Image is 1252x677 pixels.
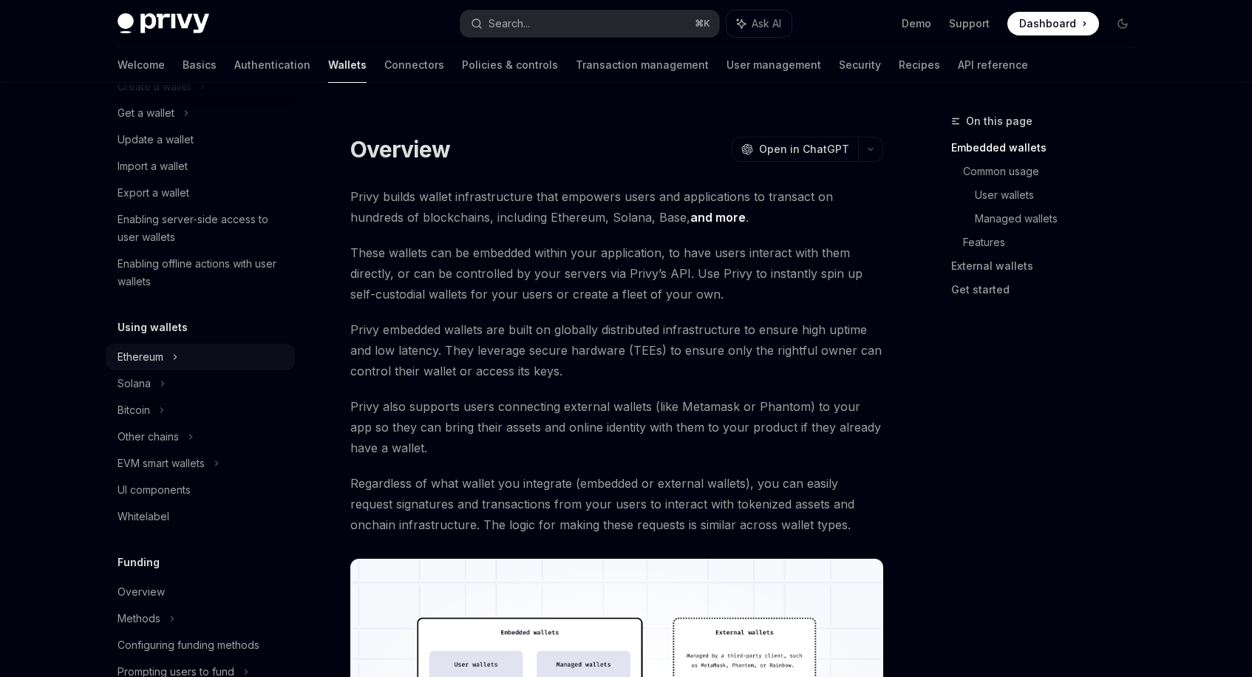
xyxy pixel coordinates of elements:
a: UI components [106,477,295,503]
div: Enabling server-side access to user wallets [118,211,286,246]
a: Update a wallet [106,126,295,153]
div: UI components [118,481,191,499]
div: EVM smart wallets [118,455,205,472]
a: Whitelabel [106,503,295,530]
a: User wallets [975,183,1146,207]
button: Open in ChatGPT [732,137,858,162]
div: Overview [118,583,165,601]
button: Toggle dark mode [1111,12,1134,35]
span: Privy also supports users connecting external wallets (like Metamask or Phantom) to your app so t... [350,396,883,458]
div: Configuring funding methods [118,636,259,654]
a: Features [963,231,1146,254]
a: Connectors [384,47,444,83]
a: Enabling offline actions with user wallets [106,251,295,295]
img: dark logo [118,13,209,34]
a: Common usage [963,160,1146,183]
a: Managed wallets [975,207,1146,231]
div: Search... [489,15,530,33]
div: Export a wallet [118,184,189,202]
a: Export a wallet [106,180,295,206]
a: Authentication [234,47,310,83]
a: Import a wallet [106,153,295,180]
a: Configuring funding methods [106,632,295,659]
div: Bitcoin [118,401,150,419]
a: and more [690,210,746,225]
div: Ethereum [118,348,163,366]
a: Enabling server-side access to user wallets [106,206,295,251]
span: Dashboard [1019,16,1076,31]
a: Get started [951,278,1146,302]
div: Solana [118,375,151,392]
a: Policies & controls [462,47,558,83]
a: User management [727,47,821,83]
div: Get a wallet [118,104,174,122]
a: Basics [183,47,217,83]
h5: Funding [118,554,160,571]
a: Embedded wallets [951,136,1146,160]
a: API reference [958,47,1028,83]
a: Overview [106,579,295,605]
span: Regardless of what wallet you integrate (embedded or external wallets), you can easily request si... [350,473,883,535]
a: Dashboard [1007,12,1099,35]
div: Methods [118,610,160,627]
span: Privy builds wallet infrastructure that empowers users and applications to transact on hundreds o... [350,186,883,228]
span: These wallets can be embedded within your application, to have users interact with them directly,... [350,242,883,305]
a: Transaction management [576,47,709,83]
div: Enabling offline actions with user wallets [118,255,286,290]
span: Ask AI [752,16,781,31]
a: External wallets [951,254,1146,278]
a: Demo [902,16,931,31]
a: Support [949,16,990,31]
div: Import a wallet [118,157,188,175]
h5: Using wallets [118,319,188,336]
span: ⌘ K [695,18,710,30]
span: On this page [966,112,1032,130]
div: Whitelabel [118,508,169,525]
a: Recipes [899,47,940,83]
span: Open in ChatGPT [759,142,849,157]
a: Welcome [118,47,165,83]
button: Ask AI [727,10,792,37]
div: Update a wallet [118,131,194,149]
a: Security [839,47,881,83]
button: Search...⌘K [460,10,719,37]
div: Other chains [118,428,179,446]
a: Wallets [328,47,367,83]
h1: Overview [350,136,450,163]
span: Privy embedded wallets are built on globally distributed infrastructure to ensure high uptime and... [350,319,883,381]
